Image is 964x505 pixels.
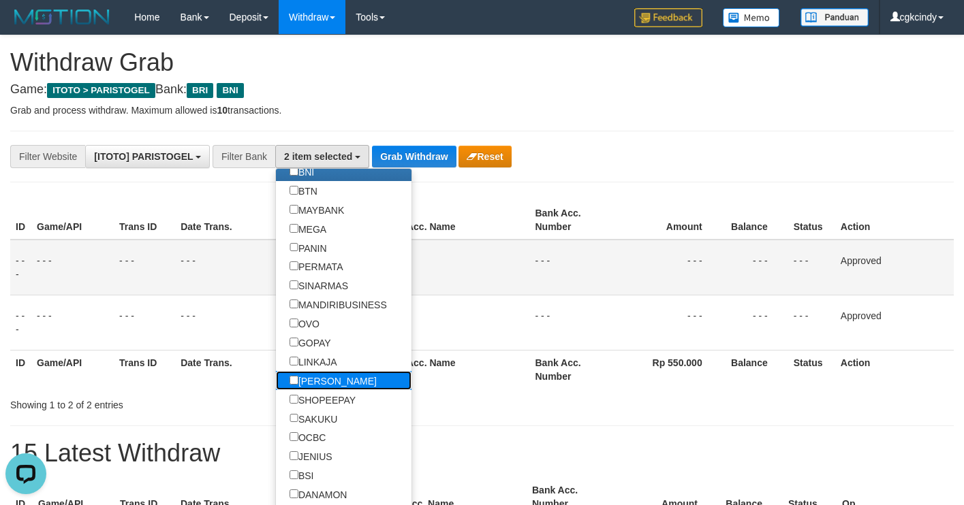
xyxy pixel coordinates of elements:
input: OCBC [290,432,298,441]
th: Status [788,201,835,240]
span: [ITOTO] PARISTOGEL [94,151,193,162]
th: Amount [625,201,723,240]
button: 2 item selected [275,145,369,168]
input: [PERSON_NAME] [290,376,298,385]
div: Showing 1 to 2 of 2 entries [10,393,392,412]
td: - - - [375,295,529,350]
label: BTN [276,181,331,200]
td: - - - [114,240,175,295]
th: Bank Acc. Name [375,350,529,389]
label: MANDIRIBUSINESS [276,295,401,314]
h4: Game: Bank: [10,83,954,97]
th: Balance [723,201,788,240]
button: Grab Withdraw [372,146,456,167]
label: PERMATA [276,257,357,276]
th: Trans ID [114,350,175,389]
span: 2 item selected [284,151,352,162]
input: OVO [290,319,298,327]
label: BNI [276,162,328,181]
label: JENIUS [276,446,346,466]
input: PANIN [290,243,298,252]
th: Bank Acc. Number [530,350,625,389]
label: OVO [276,314,333,333]
input: BNI [290,167,298,176]
input: MEGA [290,224,298,233]
label: OCBC [276,427,339,446]
td: - - - [723,295,788,350]
th: Rp 550.000 [625,350,723,389]
td: Approved [835,295,954,350]
th: Status [788,350,835,389]
td: - - - [788,295,835,350]
th: Date Trans. [175,201,275,240]
th: Bank Acc. Number [530,201,625,240]
td: - - - [10,240,31,295]
th: Balance [723,350,788,389]
span: BRI [187,83,213,98]
div: Filter Bank [213,145,275,168]
input: DANAMON [290,489,298,498]
td: - - - [723,240,788,295]
th: Game/API [31,350,114,389]
input: MANDIRIBUSINESS [290,299,298,308]
td: - - - [625,240,723,295]
button: [ITOTO] PARISTOGEL [85,145,210,168]
strong: 10 [217,105,228,116]
label: PANIN [276,238,341,257]
img: panduan.png [800,8,869,27]
th: ID [10,350,31,389]
th: Trans ID [114,201,175,240]
button: Open LiveChat chat widget [5,5,46,46]
label: SAKUKU [276,409,351,428]
td: - - - [31,240,114,295]
td: - - - [175,295,275,350]
button: Reset [458,146,511,167]
img: Feedback.jpg [634,8,702,27]
th: Action [835,350,954,389]
label: GOPAY [276,333,345,352]
td: Approved [835,240,954,295]
label: SHOPEEPAY [276,390,369,409]
input: BTN [290,186,298,195]
th: Date Trans. [175,350,275,389]
label: [PERSON_NAME] [276,371,390,390]
td: - - - [31,295,114,350]
input: JENIUS [290,451,298,460]
input: GOPAY [290,338,298,346]
input: LINKAJA [290,357,298,365]
img: Button%20Memo.svg [723,8,780,27]
input: SAKUKU [290,414,298,423]
input: SHOPEEPAY [290,395,298,404]
th: Action [835,201,954,240]
label: DANAMON [276,485,360,504]
label: MEGA [276,219,340,238]
th: Bank Acc. Name [375,201,529,240]
span: BNI [217,83,243,98]
label: MAYBANK [276,200,358,219]
td: - - - [175,240,275,295]
input: MAYBANK [290,205,298,214]
input: PERMATA [290,261,298,270]
label: LINKAJA [276,352,351,371]
th: ID [10,201,31,240]
h1: 15 Latest Withdraw [10,440,954,467]
label: SINARMAS [276,276,362,295]
label: BSI [276,466,327,485]
img: MOTION_logo.png [10,7,114,27]
td: - - - [530,295,625,350]
td: - - - [788,240,835,295]
h1: Withdraw Grab [10,49,954,76]
td: - - - [10,295,31,350]
td: - - - [625,295,723,350]
input: SINARMAS [290,280,298,289]
p: Grab and process withdraw. Maximum allowed is transactions. [10,103,954,117]
td: - - - [530,240,625,295]
td: - - - [375,240,529,295]
input: BSI [290,470,298,479]
div: Filter Website [10,145,85,168]
span: ITOTO > PARISTOGEL [47,83,155,98]
th: Game/API [31,201,114,240]
td: - - - [114,295,175,350]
